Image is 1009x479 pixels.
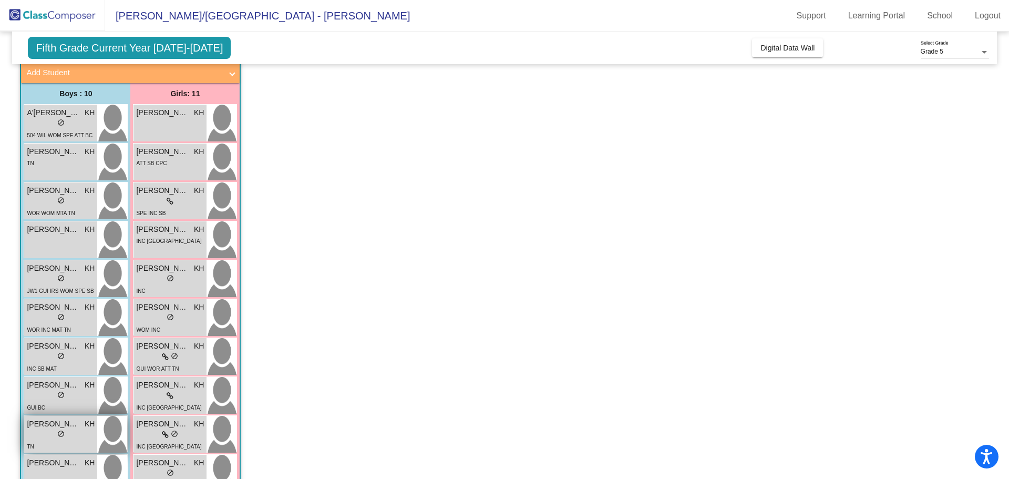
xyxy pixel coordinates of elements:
span: [PERSON_NAME] [27,185,79,196]
span: do_not_disturb_alt [57,274,65,282]
span: 504 WIL WOM SPE ATT BC INC SB CPC TN [27,133,92,149]
span: SPE INC SB [136,210,166,216]
span: TN [27,444,34,450]
span: KH [85,224,95,235]
span: INC [GEOGRAPHIC_DATA] [136,444,201,450]
mat-panel-title: Add Student [26,67,222,79]
span: [PERSON_NAME] [27,457,79,468]
span: [PERSON_NAME] [136,146,189,157]
span: KH [85,457,95,468]
span: KH [194,419,204,430]
span: KH [194,380,204,391]
a: Support [788,7,835,24]
span: Fifth Grade Current Year [DATE]-[DATE] [28,37,231,59]
a: Learning Portal [840,7,914,24]
span: GUI BC [GEOGRAPHIC_DATA] [27,405,81,422]
span: KH [85,146,95,157]
span: KH [194,185,204,196]
span: INC [GEOGRAPHIC_DATA] [136,405,201,411]
span: INC SB MAT [GEOGRAPHIC_DATA] [27,366,81,383]
span: [PERSON_NAME] [136,107,189,118]
span: KH [85,302,95,313]
span: [PERSON_NAME] [27,380,79,391]
span: INC [GEOGRAPHIC_DATA] [136,238,201,244]
span: [PERSON_NAME] [27,146,79,157]
span: KH [85,341,95,352]
span: [PERSON_NAME] [136,302,189,313]
span: [PERSON_NAME] [136,380,189,391]
span: KH [194,263,204,274]
span: do_not_disturb_alt [167,313,174,321]
span: [PERSON_NAME] [27,419,79,430]
span: WOM INC [GEOGRAPHIC_DATA] [136,327,191,344]
span: Grade 5 [921,48,943,55]
button: Digital Data Wall [752,38,823,57]
span: JW1 GUI IRS WOM SPE SB [GEOGRAPHIC_DATA] [27,288,94,305]
span: WOR INC MAT TN [27,327,70,333]
span: [PERSON_NAME]/[GEOGRAPHIC_DATA] - [PERSON_NAME] [105,7,410,24]
span: KH [194,107,204,118]
span: KH [194,224,204,235]
span: do_not_disturb_alt [167,274,174,282]
span: do_not_disturb_alt [57,391,65,399]
span: [PERSON_NAME] [136,263,189,274]
span: WOR WOM MTA TN [27,210,75,216]
a: Logout [966,7,1009,24]
span: [PERSON_NAME] [136,341,189,352]
span: KH [194,302,204,313]
span: KH [85,419,95,430]
span: [PERSON_NAME] [27,224,79,235]
span: [PERSON_NAME] [136,185,189,196]
span: do_not_disturb_alt [57,352,65,360]
span: KH [194,341,204,352]
span: do_not_disturb_alt [57,313,65,321]
span: A'[PERSON_NAME] [27,107,79,118]
span: do_not_disturb_alt [171,430,178,437]
span: [PERSON_NAME] [27,263,79,274]
span: [PERSON_NAME] [27,341,79,352]
span: do_not_disturb_alt [57,119,65,126]
span: [PERSON_NAME] [136,224,189,235]
span: do_not_disturb_alt [167,469,174,476]
span: [PERSON_NAME] [136,419,189,430]
span: ATT SB CPC [136,160,167,166]
span: KH [85,380,95,391]
a: School [919,7,961,24]
span: KH [194,457,204,468]
span: KH [85,263,95,274]
span: do_not_disturb_alt [57,197,65,204]
span: KH [194,146,204,157]
div: Girls: 11 [130,83,240,104]
span: do_not_disturb_alt [171,352,178,360]
span: INC [136,288,145,294]
span: [PERSON_NAME] [136,457,189,468]
span: KH [85,107,95,118]
span: GUI WOR ATT TN [136,366,179,372]
span: Digital Data Wall [760,44,815,52]
span: do_not_disturb_alt [57,430,65,437]
span: [PERSON_NAME] [27,302,79,313]
div: Boys : 10 [21,83,130,104]
span: KH [85,185,95,196]
mat-expansion-panel-header: Add Student [21,62,240,83]
span: TN [27,160,34,166]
